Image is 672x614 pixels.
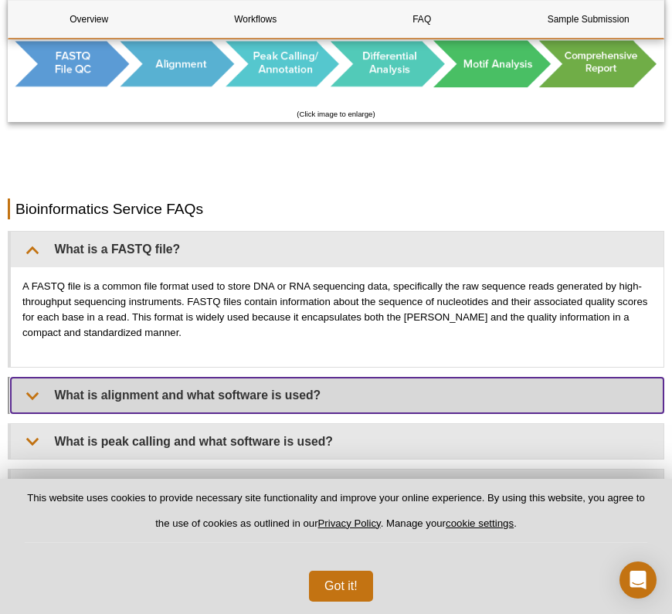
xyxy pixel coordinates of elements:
[11,232,664,266] summary: What is a FASTQ file?
[508,1,669,38] a: Sample Submission
[11,470,664,504] summary: What is a bigwig file and how can I look at the trace?
[8,198,664,219] h2: Bioinformatics Service FAQs
[11,424,664,459] summary: What is peak calling and what software is used?
[619,561,657,599] div: Open Intercom Messenger
[446,517,514,529] button: cookie settings
[8,107,664,122] p: (Click image to enlarge)
[11,378,664,412] summary: What is alignment and what software is used?
[309,571,373,602] button: Got it!
[318,517,381,529] a: Privacy Policy
[8,33,664,97] img: Bioinformatic ChIP-Seq, CUT&Tag, ATAC-Seq Workflow
[25,491,647,543] p: This website uses cookies to provide necessary site functionality and improve your online experie...
[8,1,169,38] a: Overview
[341,1,502,38] a: FAQ
[22,279,652,341] p: A FASTQ file is a common file format used to store DNA or RNA sequencing data, specifically the r...
[175,1,336,38] a: Workflows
